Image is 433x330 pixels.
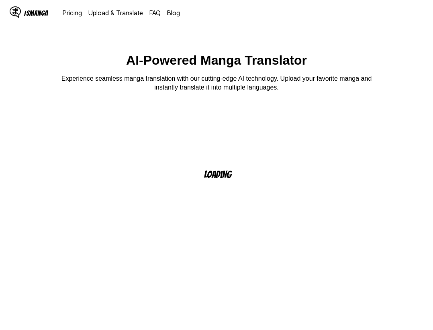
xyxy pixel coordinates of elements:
[56,74,377,92] p: Experience seamless manga translation with our cutting-edge AI technology. Upload your favorite m...
[149,9,161,17] a: FAQ
[10,6,63,19] a: IsManga LogoIsManga
[10,6,21,18] img: IsManga Logo
[24,9,48,17] div: IsManga
[204,169,242,179] p: Loading
[88,9,143,17] a: Upload & Translate
[126,53,307,68] h1: AI-Powered Manga Translator
[63,9,82,17] a: Pricing
[167,9,180,17] a: Blog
